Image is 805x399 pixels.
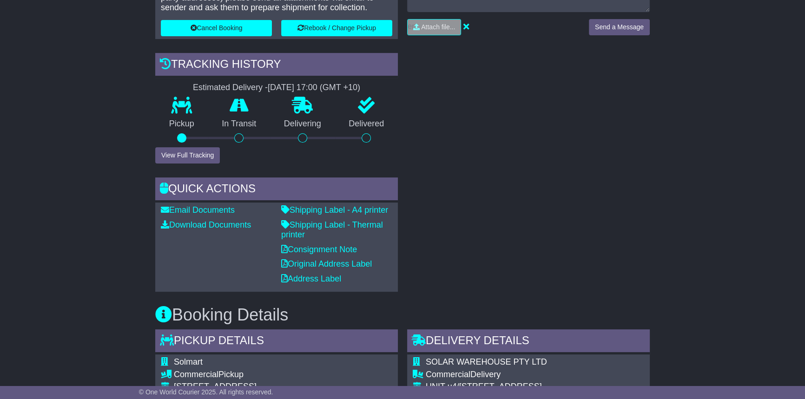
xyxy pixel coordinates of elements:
[174,357,203,366] span: Solmart
[155,329,398,354] div: Pickup Details
[270,119,335,129] p: Delivering
[174,382,353,392] div: [STREET_ADDRESS],
[161,220,251,229] a: Download Documents
[281,245,357,254] a: Consignment Note
[174,370,353,380] div: Pickup
[268,83,360,93] div: [DATE] 17:00 (GMT +10)
[155,306,650,324] h3: Booking Details
[155,177,398,203] div: Quick Actions
[174,370,218,379] span: Commercial
[155,119,208,129] p: Pickup
[426,357,547,366] span: SOLAR WAREHOUSE PTY LTD
[155,53,398,78] div: Tracking history
[161,205,235,215] a: Email Documents
[426,370,567,380] div: Delivery
[281,274,341,283] a: Address Label
[589,19,650,35] button: Send a Message
[426,382,567,392] div: UNIT u4/[STREET_ADDRESS]
[281,205,388,215] a: Shipping Label - A4 printer
[335,119,398,129] p: Delivered
[161,20,272,36] button: Cancel Booking
[407,329,650,354] div: Delivery Details
[208,119,271,129] p: In Transit
[426,370,470,379] span: Commercial
[281,20,392,36] button: Rebook / Change Pickup
[139,388,273,396] span: © One World Courier 2025. All rights reserved.
[281,220,383,240] a: Shipping Label - Thermal printer
[281,259,372,268] a: Original Address Label
[155,83,398,93] div: Estimated Delivery -
[155,147,220,164] button: View Full Tracking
